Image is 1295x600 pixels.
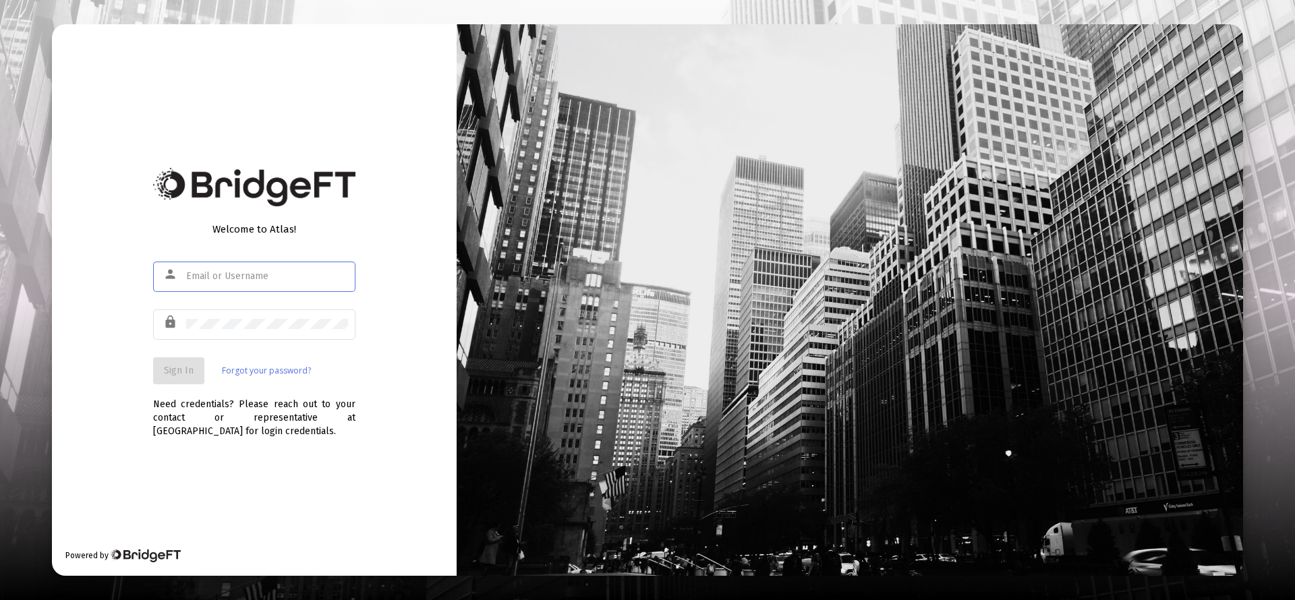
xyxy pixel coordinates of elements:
div: Powered by [65,549,181,562]
img: Bridge Financial Technology Logo [153,168,355,206]
img: Bridge Financial Technology Logo [110,549,181,562]
a: Forgot your password? [222,364,311,378]
span: Sign In [164,365,194,376]
input: Email or Username [186,271,348,282]
button: Sign In [153,357,204,384]
div: Welcome to Atlas! [153,222,355,236]
div: Need credentials? Please reach out to your contact or representative at [GEOGRAPHIC_DATA] for log... [153,384,355,438]
mat-icon: lock [163,314,179,330]
mat-icon: person [163,266,179,282]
